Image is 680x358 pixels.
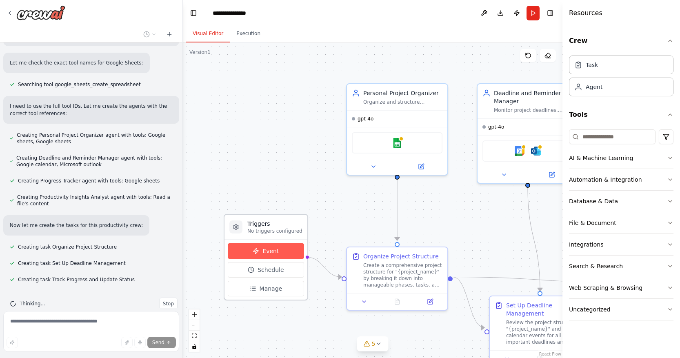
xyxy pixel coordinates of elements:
span: Creating task Organize Project Structure [18,244,117,250]
button: Hide left sidebar [188,7,199,19]
div: Organize and structure personal projects by creating detailed project plans, breaking down tasks ... [363,99,442,105]
div: Task [586,61,598,69]
div: AI & Machine Learning [569,154,633,162]
div: Personal Project Organizer [363,89,442,97]
button: Event [228,243,304,259]
span: Thinking... [20,300,45,307]
button: File & Document [569,212,673,233]
button: Open in side panel [416,297,444,307]
button: zoom in [189,309,200,320]
button: Click to speak your automation idea [134,337,146,348]
p: Let me check the exact tool names for Google Sheets: [10,59,143,67]
div: Crew [569,52,673,103]
span: Creating task Track Progress and Update Status [18,276,135,283]
p: No triggers configured [247,228,302,234]
button: 5 [357,336,389,351]
button: Hide right sidebar [544,7,556,19]
g: Edge from 139c1446-8806-49e9-a0f8-0da6c5187793 to b5b0388e-2cc9-414b-bc02-74a362182749 [393,180,401,240]
span: Stop [163,300,174,307]
h3: Triggers [247,220,302,228]
button: Search & Research [569,256,673,277]
span: Send [152,339,164,346]
div: Uncategorized [569,305,610,314]
span: Event [262,247,279,255]
g: Edge from triggers to b5b0388e-2cc9-414b-bc02-74a362182749 [307,253,342,281]
button: Tools [569,103,673,126]
img: Google calendar [515,146,524,156]
div: Organize Project StructureCreate a comprehensive project structure for "{project_name}" by breaki... [346,247,448,311]
div: Create a comprehensive project structure for "{project_name}" by breaking it down into manageable... [363,262,442,288]
div: Agent [586,83,602,91]
button: Open in side panel [398,162,444,171]
span: 5 [372,340,376,348]
div: Automation & Integration [569,176,642,184]
button: Improve this prompt [7,337,18,348]
h4: Resources [569,8,602,18]
div: Web Scraping & Browsing [569,284,642,292]
button: zoom out [189,320,200,331]
button: Stop [159,298,178,310]
g: Edge from b5b0388e-2cc9-414b-bc02-74a362182749 to 8408c4d9-9c0e-472a-8097-54ddf5ae0f04 [453,273,484,332]
button: Database & Data [569,191,673,212]
button: fit view [189,331,200,341]
span: Creating Personal Project Organizer agent with tools: Google sheets, Google sheets [17,132,173,145]
button: Upload files [121,337,133,348]
button: Execution [230,25,267,42]
button: Manage [228,281,304,296]
button: AI & Machine Learning [569,147,673,169]
a: React Flow attribution [539,352,561,356]
div: Set Up Deadline Management [506,301,585,318]
img: Logo [16,5,65,20]
button: Start a new chat [163,29,176,39]
g: Edge from b5b0388e-2cc9-414b-bc02-74a362182749 to 56f3e506-78ca-4703-8dd2-7d779070606e [453,273,627,287]
div: Organize Project Structure [363,252,439,260]
button: Web Scraping & Browsing [569,277,673,298]
p: I need to use the full tool IDs. Let me create the agents with the correct tool references: [10,102,173,117]
div: Tools [569,126,673,327]
span: Schedule [258,266,284,274]
div: Search & Research [569,262,623,270]
span: Searching tool google_sheets_create_spreadsheet [18,81,141,88]
p: Now let me create the tasks for this productivity crew: [10,222,143,229]
button: Visual Editor [186,25,230,42]
button: Integrations [569,234,673,255]
button: Switch to previous chat [140,29,160,39]
div: Integrations [569,240,603,249]
span: gpt-4o [488,124,504,130]
button: Send [147,337,176,348]
button: Crew [569,29,673,52]
button: Open in side panel [529,170,575,180]
span: Creating Productivity Insights Analyst agent with tools: Read a file's content [17,194,173,207]
div: Monitor project deadlines, create calendar events, and set up reminder systems to ensure importan... [494,107,573,113]
span: Creating Deadline and Reminder Manager agent with tools: Google calendar, Microsoft outlook [16,155,173,168]
g: Edge from f9604884-0418-4b61-a38a-84d0e6c41f2f to 8408c4d9-9c0e-472a-8097-54ddf5ae0f04 [524,188,544,291]
div: Review the project structure for "{project_name}" and create calendar events for all important de... [506,319,585,345]
img: Google sheets [392,138,402,148]
button: Uncategorized [569,299,673,320]
div: TriggersNo triggers configuredEventScheduleManage [224,214,308,300]
div: Database & Data [569,197,618,205]
nav: breadcrumb [213,9,253,17]
span: Manage [260,285,282,293]
button: No output available [380,297,415,307]
span: Creating task Set Up Deadline Management [18,260,126,267]
div: React Flow controls [189,309,200,352]
button: Schedule [228,262,304,278]
div: File & Document [569,219,616,227]
button: toggle interactivity [189,341,200,352]
img: Microsoft outlook [531,146,541,156]
div: Deadline and Reminder ManagerMonitor project deadlines, create calendar events, and set up remind... [477,83,579,184]
button: Automation & Integration [569,169,673,190]
div: Version 1 [189,49,211,56]
span: gpt-4o [358,116,373,122]
span: Creating Progress Tracker agent with tools: Google sheets [18,178,160,184]
div: Personal Project OrganizerOrganize and structure personal projects by creating detailed project p... [346,83,448,176]
div: Deadline and Reminder Manager [494,89,573,105]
